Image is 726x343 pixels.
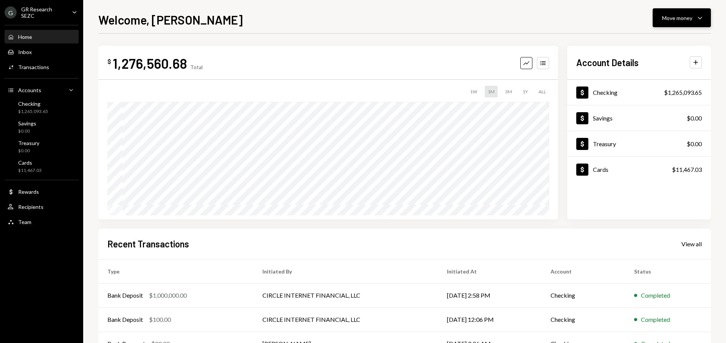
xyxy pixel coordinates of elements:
[535,86,549,97] div: ALL
[98,259,253,283] th: Type
[438,283,541,307] td: [DATE] 2:58 PM
[467,86,480,97] div: 1W
[149,315,171,324] div: $100.00
[567,105,711,131] a: Savings$0.00
[107,291,143,300] div: Bank Deposit
[438,259,541,283] th: Initiated At
[18,34,32,40] div: Home
[5,157,79,175] a: Cards$11,467.03
[18,128,36,134] div: $0.00
[567,131,711,156] a: Treasury$0.00
[567,80,711,105] a: Checking$1,265,093.65
[21,6,66,19] div: GR Research SEZC
[18,159,42,166] div: Cards
[687,114,702,123] div: $0.00
[253,283,438,307] td: CIRCLE INTERNET FINANCIAL, LLC
[625,259,711,283] th: Status
[18,148,39,154] div: $0.00
[5,60,79,74] a: Transactions
[641,291,670,300] div: Completed
[18,120,36,127] div: Savings
[253,307,438,332] td: CIRCLE INTERNET FINANCIAL, LLC
[5,185,79,198] a: Rewards
[593,166,608,173] div: Cards
[107,58,111,65] div: $
[485,86,498,97] div: 1M
[18,108,48,115] div: $1,265,093.65
[113,55,187,72] div: 1,276,560.68
[541,307,625,332] td: Checking
[664,88,702,97] div: $1,265,093.65
[502,86,515,97] div: 3M
[5,215,79,229] a: Team
[438,307,541,332] td: [DATE] 12:06 PM
[107,238,189,250] h2: Recent Transactions
[520,86,531,97] div: 1Y
[5,83,79,97] a: Accounts
[107,315,143,324] div: Bank Deposit
[18,219,31,225] div: Team
[149,291,187,300] div: $1,000,000.00
[5,138,79,156] a: Treasury$0.00
[18,204,43,210] div: Recipients
[541,283,625,307] td: Checking
[687,139,702,148] div: $0.00
[5,98,79,116] a: Checking$1,265,093.65
[18,100,48,107] div: Checking
[5,6,17,19] div: G
[18,87,41,93] div: Accounts
[541,259,625,283] th: Account
[190,64,203,70] div: Total
[672,165,702,174] div: $11,467.03
[593,114,613,122] div: Savings
[5,30,79,43] a: Home
[653,8,711,27] button: Move money
[593,89,617,96] div: Checking
[18,167,42,174] div: $11,467.03
[18,64,49,70] div: Transactions
[253,259,438,283] th: Initiated By
[567,157,711,182] a: Cards$11,467.03
[593,140,616,147] div: Treasury
[662,14,692,22] div: Move money
[18,49,32,55] div: Inbox
[5,45,79,59] a: Inbox
[681,239,702,248] a: View all
[98,12,243,27] h1: Welcome, [PERSON_NAME]
[18,188,39,195] div: Rewards
[576,56,639,69] h2: Account Details
[5,200,79,213] a: Recipients
[18,140,39,146] div: Treasury
[641,315,670,324] div: Completed
[5,118,79,136] a: Savings$0.00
